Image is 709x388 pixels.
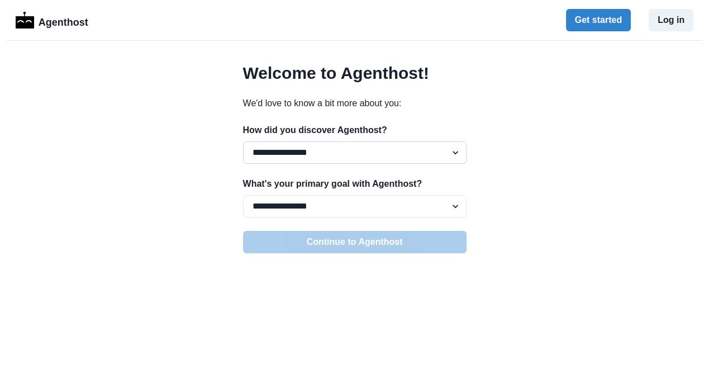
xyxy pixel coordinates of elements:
button: Get started [566,9,631,31]
h2: Welcome to Agenthost! [243,63,467,83]
p: How did you discover Agenthost? [243,124,467,137]
p: What's your primary goal with Agenthost? [243,177,467,191]
p: We'd love to know a bit more about you: [243,97,467,110]
button: Log in [649,9,693,31]
img: Logo [16,12,34,29]
button: Continue to Agenthost [243,231,467,253]
a: LogoAgenthost [16,11,88,30]
p: Agenthost [39,11,88,30]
